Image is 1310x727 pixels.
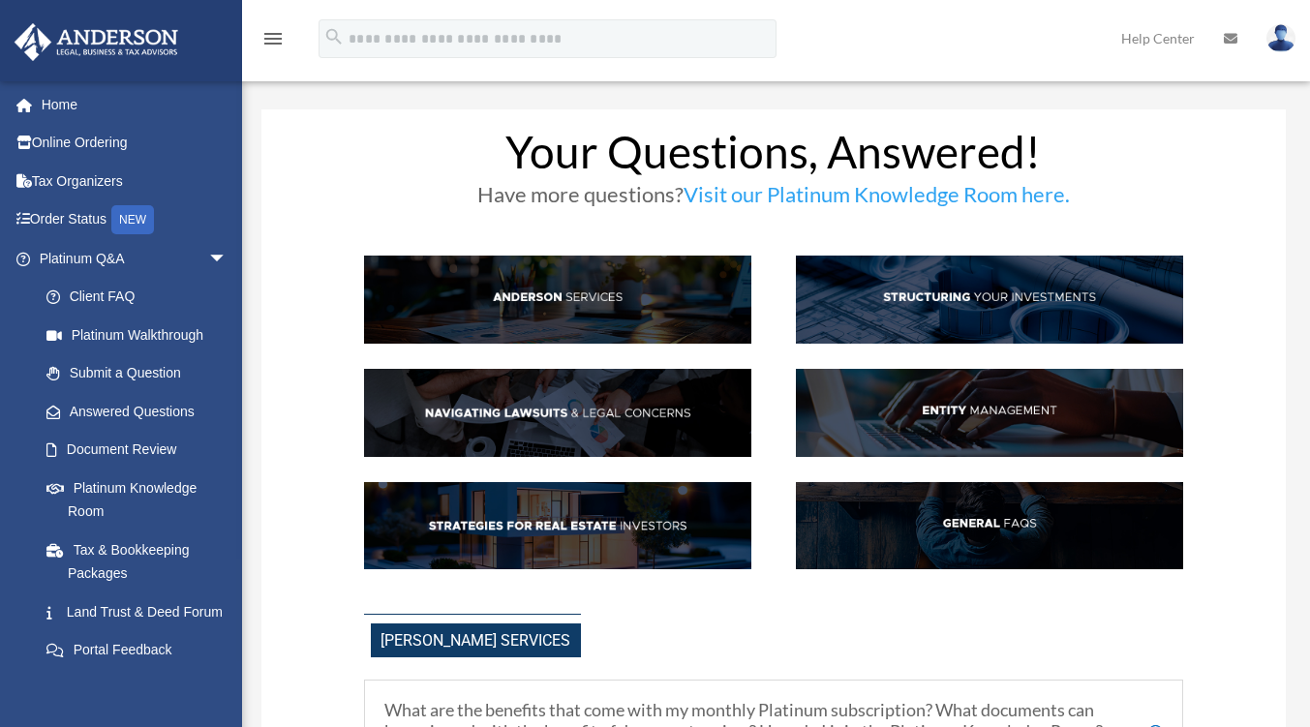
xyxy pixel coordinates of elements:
img: NavLaw_hdr [364,369,751,457]
a: Tax & Bookkeeping Packages [27,530,257,592]
h1: Your Questions, Answered! [364,130,1183,184]
a: menu [261,34,285,50]
a: Home [14,85,257,124]
img: User Pic [1266,24,1295,52]
a: Platinum Q&Aarrow_drop_down [14,239,257,278]
a: Submit a Question [27,354,257,393]
a: Tax Organizers [14,162,257,200]
a: Document Review [27,431,257,470]
div: NEW [111,205,154,234]
a: Client FAQ [27,278,247,317]
img: GenFAQ_hdr [796,482,1183,570]
img: EntManag_hdr [796,369,1183,457]
img: AndServ_hdr [364,256,751,344]
a: Answered Questions [27,392,257,431]
span: arrow_drop_down [208,239,247,279]
i: search [323,26,345,47]
a: Land Trust & Deed Forum [27,592,257,631]
a: Portal Feedback [27,631,257,670]
img: StratsRE_hdr [364,482,751,570]
img: StructInv_hdr [796,256,1183,344]
a: Platinum Knowledge Room [27,469,257,530]
a: Order StatusNEW [14,200,257,240]
img: Anderson Advisors Platinum Portal [9,23,184,61]
a: Online Ordering [14,124,257,163]
h3: Have more questions? [364,184,1183,215]
i: menu [261,27,285,50]
span: [PERSON_NAME] Services [371,623,581,657]
a: Visit our Platinum Knowledge Room here. [684,181,1070,217]
a: Platinum Walkthrough [27,316,257,354]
